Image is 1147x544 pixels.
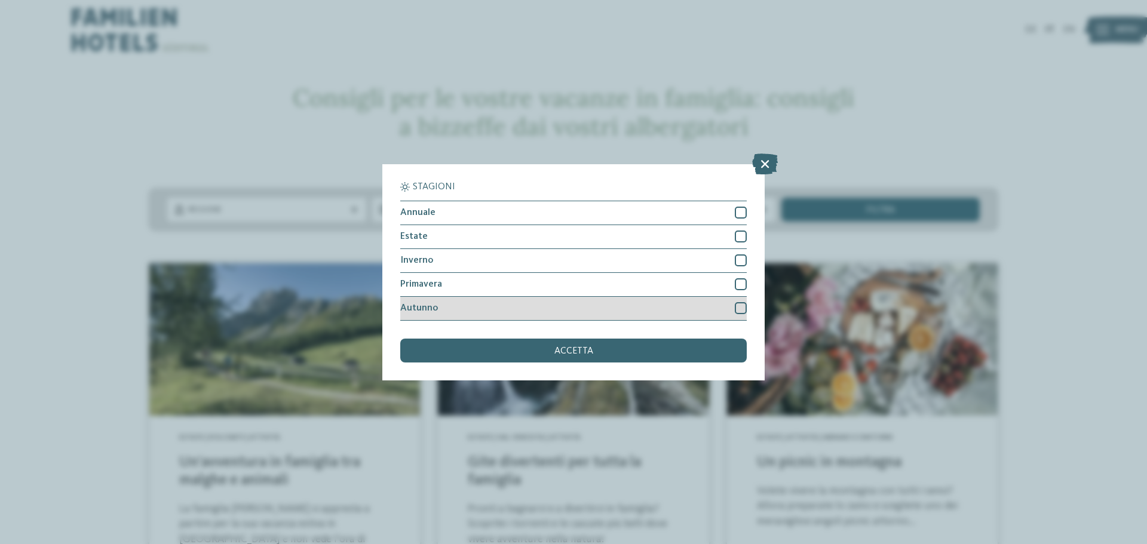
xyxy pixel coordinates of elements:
[400,279,442,289] span: Primavera
[400,256,433,265] span: Inverno
[554,346,593,356] span: accetta
[400,208,436,217] span: Annuale
[400,303,438,313] span: Autunno
[413,182,455,192] span: Stagioni
[400,232,428,241] span: Estate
